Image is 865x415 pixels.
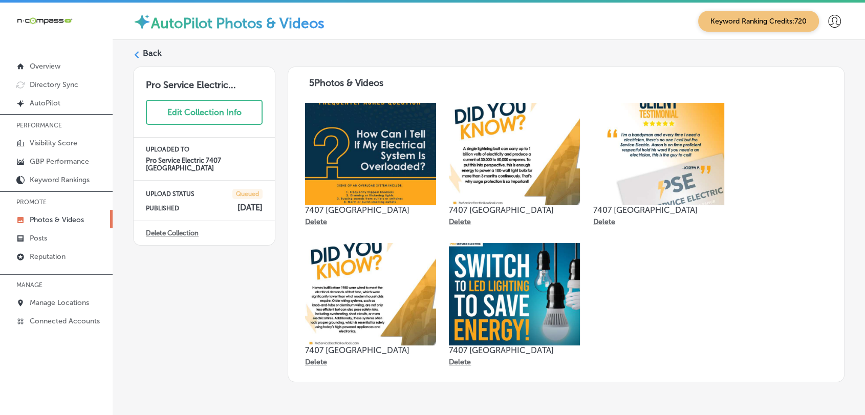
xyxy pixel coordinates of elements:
p: Delete [305,358,327,366]
span: 5 Photos & Videos [309,77,383,89]
p: 7407 [GEOGRAPHIC_DATA] [305,345,436,355]
p: UPLOADED TO [146,146,263,153]
p: Delete [305,217,327,226]
label: Back [143,48,162,59]
p: AutoPilot [30,99,60,107]
label: AutoPilot Photos & Videos [151,15,325,32]
p: Keyword Rankings [30,176,90,184]
h4: Pro Service Electric 7407 [GEOGRAPHIC_DATA] [146,157,263,172]
img: 660ab0bf-5cc7-4cb8-ba1c-48b5ae0f18e60NCTV_CLogo_TV_Black_-500x88.png [16,16,73,26]
p: Posts [30,234,47,243]
p: GBP Performance [30,157,89,166]
div: Domain: [DOMAIN_NAME] [27,27,113,35]
h4: [DATE] [237,203,263,212]
p: 7407 [GEOGRAPHIC_DATA] [449,345,580,355]
a: Delete Collection [146,229,199,237]
p: Visibility Score [30,139,77,147]
div: Keywords by Traffic [113,60,172,67]
p: Connected Accounts [30,317,100,325]
img: logo_orange.svg [16,16,25,25]
p: Delete [449,217,471,226]
span: Queued [232,189,263,199]
p: UPLOAD STATUS [146,190,194,198]
p: 7407 [GEOGRAPHIC_DATA] [449,205,580,215]
p: Delete [593,217,615,226]
p: 7407 [GEOGRAPHIC_DATA] [593,205,724,215]
img: autopilot-icon [133,13,151,31]
button: Edit Collection Info [146,100,263,125]
p: Photos & Videos [30,215,84,224]
p: 7407 [GEOGRAPHIC_DATA] [305,205,436,215]
span: Keyword Ranking Credits: 720 [698,11,819,32]
p: Reputation [30,252,66,261]
img: tab_domain_overview_orange.svg [28,59,36,68]
h3: Pro Service Electric... [134,67,275,91]
div: v 4.0.25 [29,16,50,25]
img: Collection thumbnail [593,103,724,205]
img: Collection thumbnail [449,103,580,205]
p: PUBLISHED [146,205,179,212]
p: Delete [449,358,471,366]
img: website_grey.svg [16,27,25,35]
img: tab_keywords_by_traffic_grey.svg [102,59,110,68]
p: Directory Sync [30,80,78,89]
img: Collection thumbnail [449,243,580,345]
div: Domain Overview [39,60,92,67]
img: Collection thumbnail [305,243,436,345]
img: Collection thumbnail [305,103,436,205]
p: Manage Locations [30,298,89,307]
p: Overview [30,62,60,71]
